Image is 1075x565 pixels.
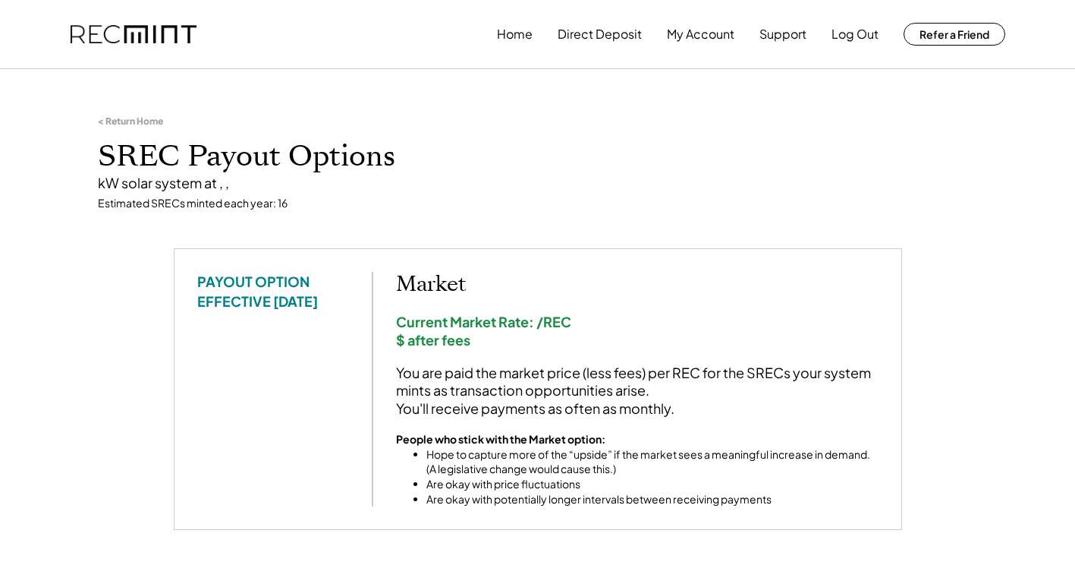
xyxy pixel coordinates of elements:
li: Hope to capture more of the “upside” if the market sees a meaningful increase in demand. (A legis... [426,447,879,477]
img: recmint-logotype%403x.png [71,25,196,44]
button: Support [759,19,806,49]
li: Are okay with price fluctuations [426,477,879,492]
button: My Account [667,19,734,49]
button: Refer a Friend [904,23,1005,46]
li: Are okay with potentially longer intervals between receiving payments [426,492,879,507]
button: Direct Deposit [558,19,642,49]
h2: Market [396,272,879,298]
div: PAYOUT OPTION EFFECTIVE [DATE] [197,272,349,310]
div: kW solar system at , , [98,174,978,191]
button: Home [497,19,533,49]
div: Estimated SRECs minted each year: 16 [98,196,978,211]
button: Log Out [831,19,879,49]
div: Current Market Rate: /REC $ after fees [396,313,879,349]
h1: SREC Payout Options [98,139,978,175]
strong: People who stick with the Market option: [396,432,605,446]
div: You are paid the market price (less fees) per REC for the SRECs your system mints as transaction ... [396,364,879,417]
div: < Return Home [98,115,163,128]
